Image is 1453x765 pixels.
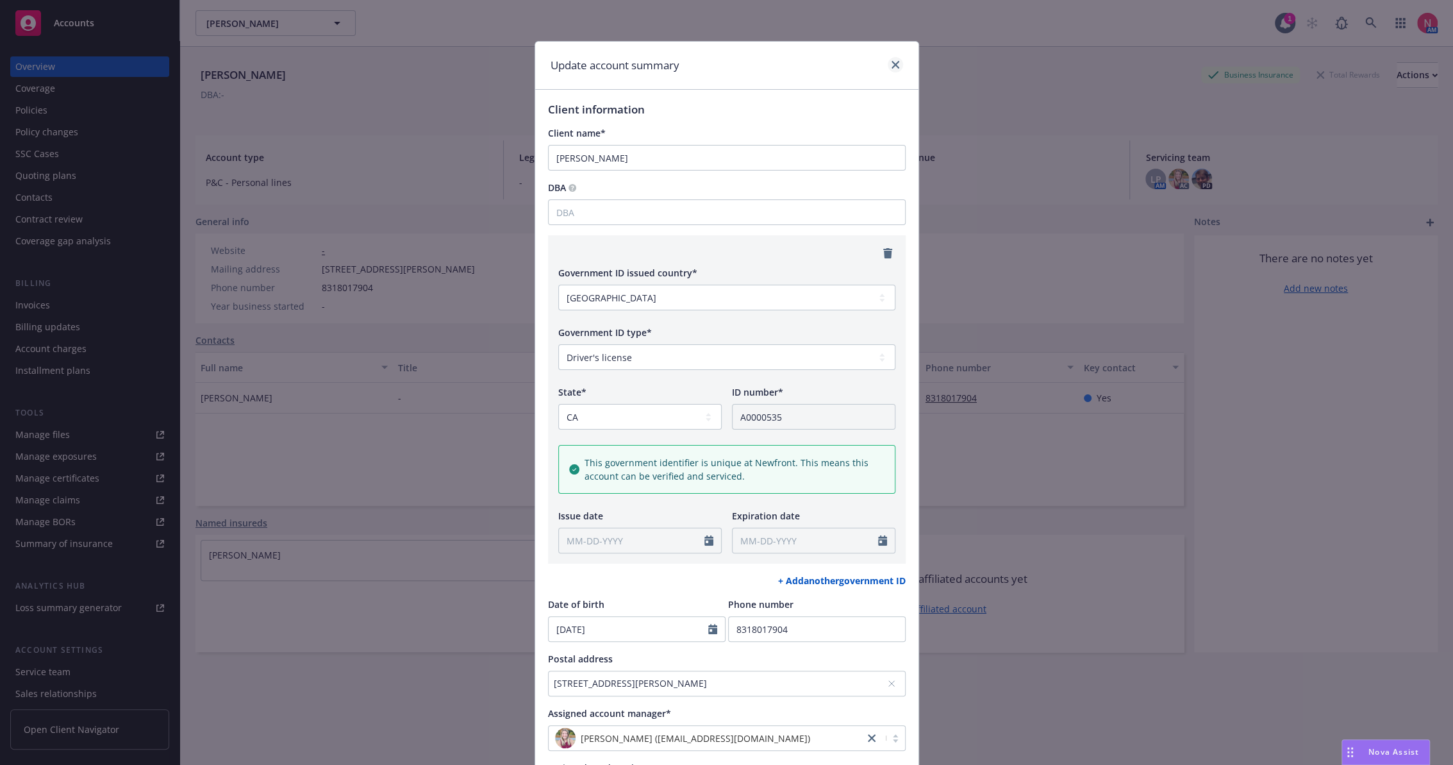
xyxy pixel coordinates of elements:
span: Government ID issued country* [558,267,697,279]
a: close [888,57,903,72]
span: ID number* [732,386,783,398]
input: Enter phone number [728,616,906,642]
input: DBA [548,199,906,225]
a: remove [880,246,895,261]
span: Issue date [558,510,603,522]
span: Nova Assist [1368,746,1419,757]
img: photo [555,728,576,748]
a: close [864,730,879,746]
span: Expiration date [732,510,800,522]
span: This government identifier is unique at Newfront. This means this account can be verified and ser... [585,456,884,483]
h1: Update account summary [551,57,679,74]
span: Postal address [548,653,613,665]
span: Phone number [728,598,793,610]
span: Government ID type* [558,326,652,339]
input: Client name [548,145,906,171]
input: MM-DD-YYYY [558,528,722,553]
a: + Add another government ID [778,575,906,587]
span: DBA [548,181,566,194]
span: Client name* [548,127,606,139]
span: photo[PERSON_NAME] ([EMAIL_ADDRESS][DOMAIN_NAME]) [555,728,858,748]
input: MM/DD/yyyy [548,616,726,642]
div: [STREET_ADDRESS][PERSON_NAME] [554,677,887,690]
h1: Client information [548,103,906,116]
div: Drag to move [1342,740,1358,764]
span: Date of birth [548,598,604,610]
span: Assigned account manager* [548,707,671,719]
input: MM-DD-YYYY [732,528,895,553]
button: Nova Assist [1341,739,1430,765]
input: Driver's license number [732,404,895,430]
span: [PERSON_NAME] ([EMAIL_ADDRESS][DOMAIN_NAME]) [581,732,810,745]
span: State* [558,386,586,398]
button: [STREET_ADDRESS][PERSON_NAME] [548,671,906,696]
